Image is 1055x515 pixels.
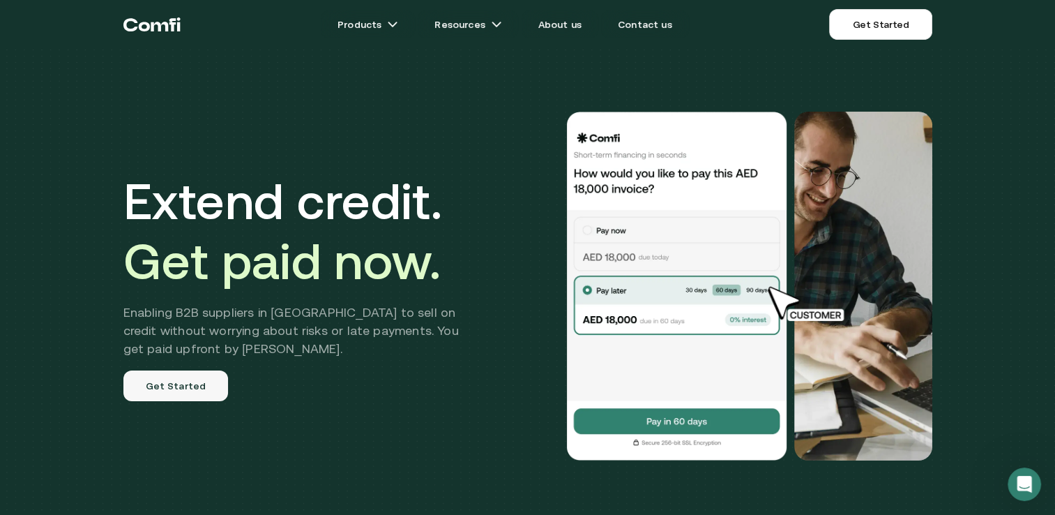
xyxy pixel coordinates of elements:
iframe: Intercom live chat [1008,468,1041,501]
img: Would you like to pay this AED 18,000.00 invoice? [566,112,789,461]
a: Get Started [123,371,229,401]
h2: Enabling B2B suppliers in [GEOGRAPHIC_DATA] to sell on credit without worrying about risks or lat... [123,304,480,358]
img: arrow icons [387,19,398,30]
a: Return to the top of the Comfi home page [123,3,181,45]
img: Would you like to pay this AED 18,000.00 invoice? [794,112,932,461]
img: arrow icons [491,19,502,30]
a: About us [522,10,598,38]
h1: Extend credit. [123,171,480,291]
img: cursor [758,285,860,324]
a: Productsarrow icons [321,10,415,38]
a: Resourcesarrow icons [418,10,518,38]
a: Get Started [829,9,932,40]
span: Get paid now. [123,232,441,290]
a: Contact us [601,10,689,38]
